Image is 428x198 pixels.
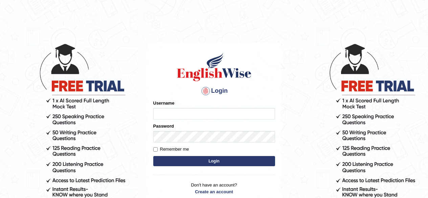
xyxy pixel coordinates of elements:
[176,52,253,82] img: Logo of English Wise sign in for intelligent practice with AI
[153,146,189,153] label: Remember me
[153,100,175,106] label: Username
[153,86,275,96] h4: Login
[153,123,174,129] label: Password
[153,147,158,152] input: Remember me
[153,189,275,195] a: Create an account
[153,156,275,166] button: Login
